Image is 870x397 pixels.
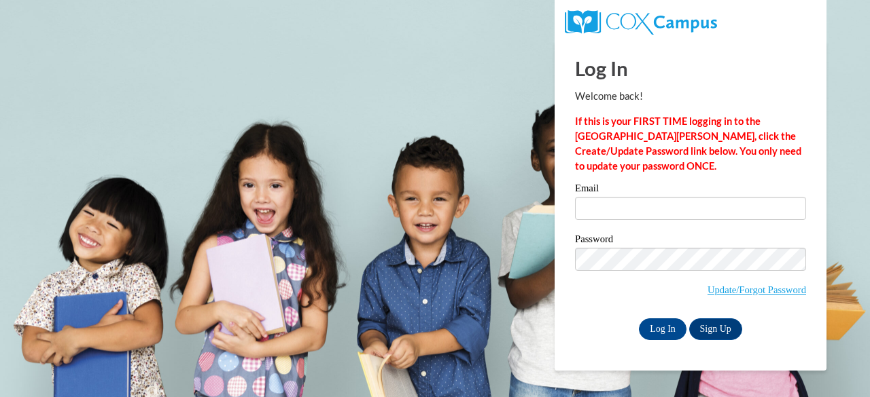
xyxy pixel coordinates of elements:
[708,284,806,295] a: Update/Forgot Password
[575,234,806,248] label: Password
[575,54,806,82] h1: Log In
[639,318,686,340] input: Log In
[689,318,742,340] a: Sign Up
[575,115,801,172] strong: If this is your FIRST TIME logging in to the [GEOGRAPHIC_DATA][PERSON_NAME], click the Create/Upd...
[565,10,717,35] img: COX Campus
[575,89,806,104] p: Welcome back!
[575,183,806,197] label: Email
